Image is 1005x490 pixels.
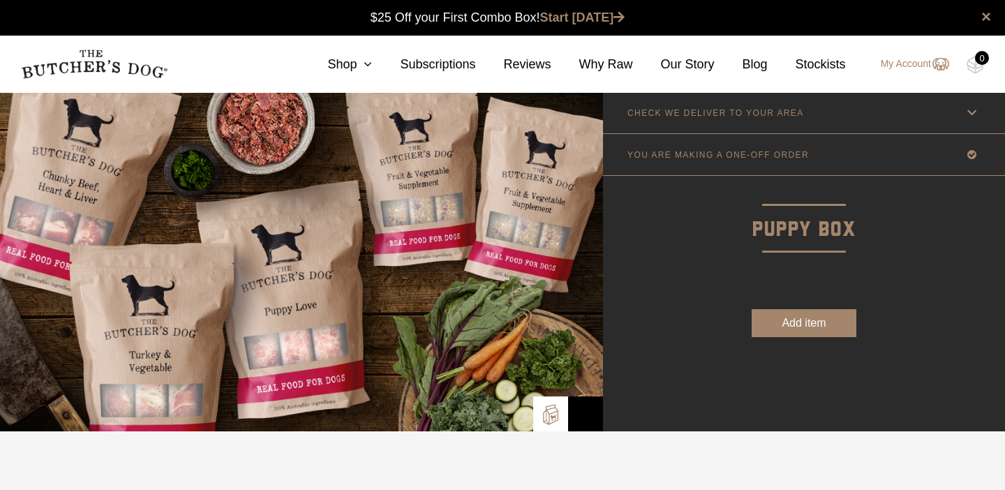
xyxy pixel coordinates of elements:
[475,55,551,74] a: Reviews
[633,55,715,74] a: Our Story
[372,55,475,74] a: Subscriptions
[867,56,949,73] a: My Account
[975,51,989,65] div: 0
[603,176,1005,246] p: Puppy Box
[540,10,625,24] a: Start [DATE]
[768,55,846,74] a: Stockists
[752,309,856,337] button: Add item
[551,55,633,74] a: Why Raw
[627,150,809,160] p: YOU ARE MAKING A ONE-OFF ORDER
[967,56,984,74] img: TBD_Cart-Empty.png
[603,92,1005,133] a: CHECK WE DELIVER TO YOUR AREA
[540,404,561,425] img: TBD_Build-A-Box.png
[715,55,768,74] a: Blog
[299,55,372,74] a: Shop
[627,108,804,118] p: CHECK WE DELIVER TO YOUR AREA
[575,403,596,424] img: Bowl-Icon2.png
[981,8,991,25] a: close
[603,134,1005,175] a: YOU ARE MAKING A ONE-OFF ORDER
